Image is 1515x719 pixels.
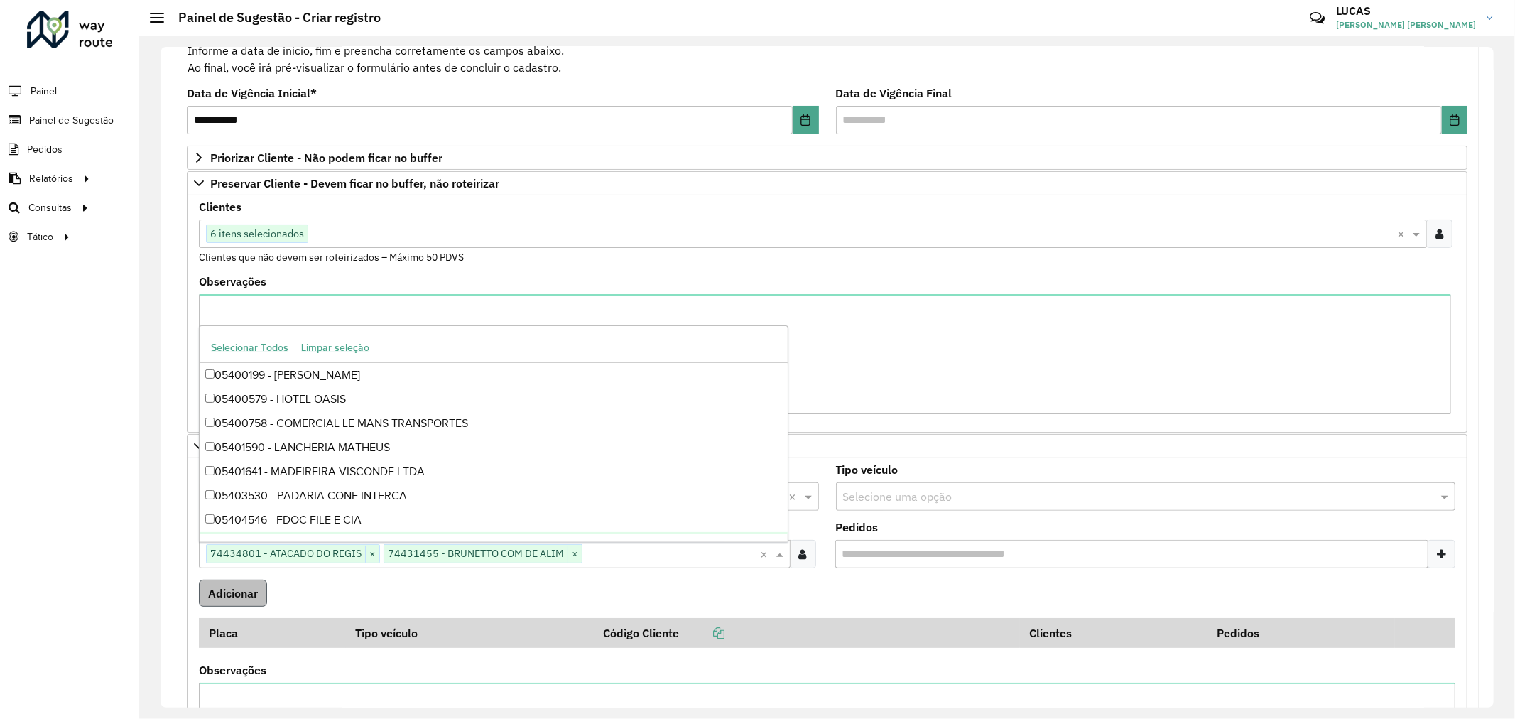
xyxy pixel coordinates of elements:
[295,337,376,359] button: Limpar seleção
[1397,225,1409,242] span: Clear all
[199,273,266,290] label: Observações
[761,546,773,563] span: Clear all
[365,546,379,563] span: ×
[187,85,317,102] label: Data de Vigência Inicial
[199,618,346,648] th: Placa
[187,24,1467,77] div: Informe a data de inicio, fim e preencha corretamente os campos abaixo. Ao final, você irá pré-vi...
[346,618,594,648] th: Tipo veículo
[27,229,53,244] span: Tático
[27,142,63,157] span: Pedidos
[187,146,1467,170] a: Priorizar Cliente - Não podem ficar no buffer
[210,178,499,189] span: Preservar Cliente - Devem ficar no buffer, não roteirizar
[200,363,788,387] div: 05400199 - [PERSON_NAME]
[210,152,442,163] span: Priorizar Cliente - Não podem ficar no buffer
[187,195,1467,433] div: Preservar Cliente - Devem ficar no buffer, não roteirizar
[1302,3,1332,33] a: Contato Rápido
[207,225,308,242] span: 6 itens selecionados
[200,460,788,484] div: 05401641 - MADEIREIRA VISCONDE LTDA
[200,532,788,556] div: 05404547 - - [PERSON_NAME]
[789,488,801,505] span: Clear all
[164,10,381,26] h2: Painel de Sugestão - Criar registro
[29,113,114,128] span: Painel de Sugestão
[793,106,818,134] button: Choose Date
[200,484,788,508] div: 05403530 - PADARIA CONF INTERCA
[199,325,788,542] ng-dropdown-panel: Options list
[1207,618,1395,648] th: Pedidos
[199,251,464,264] small: Clientes que não devem ser roteirizados – Máximo 50 PDVS
[679,626,724,640] a: Copiar
[29,171,73,186] span: Relatórios
[28,200,72,215] span: Consultas
[1336,4,1476,18] h3: LUCAS
[199,661,266,679] label: Observações
[207,545,365,562] span: 74434801 - ATACADO DO REGIS
[199,198,241,215] label: Clientes
[594,618,1020,648] th: Código Cliente
[1336,18,1476,31] span: [PERSON_NAME] [PERSON_NAME]
[205,337,295,359] button: Selecionar Todos
[1442,106,1467,134] button: Choose Date
[200,411,788,436] div: 05400758 - COMERCIAL LE MANS TRANSPORTES
[31,84,57,99] span: Painel
[1020,618,1207,648] th: Clientes
[187,434,1467,458] a: Cliente para Recarga
[384,545,568,562] span: 74431455 - BRUNETTO COM DE ALIM
[836,85,952,102] label: Data de Vigência Final
[199,580,267,607] button: Adicionar
[200,436,788,460] div: 05401590 - LANCHERIA MATHEUS
[200,508,788,532] div: 05404546 - FDOC FILE E CIA
[568,546,582,563] span: ×
[836,519,879,536] label: Pedidos
[187,171,1467,195] a: Preservar Cliente - Devem ficar no buffer, não roteirizar
[200,387,788,411] div: 05400579 - HOTEL OASIS
[836,461,898,478] label: Tipo veículo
